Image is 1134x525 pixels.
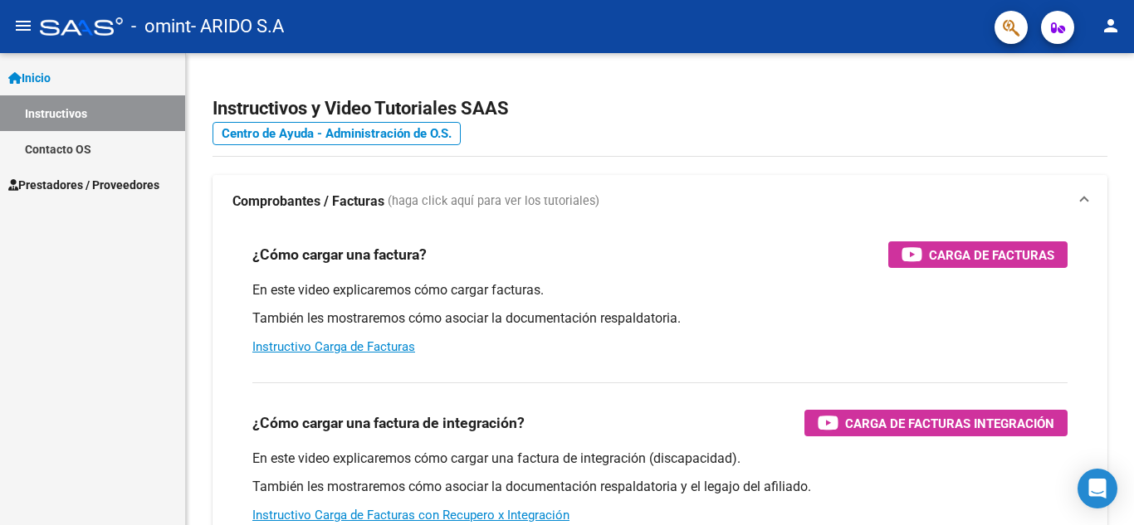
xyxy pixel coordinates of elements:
[252,478,1068,496] p: También les mostraremos cómo asociar la documentación respaldatoria y el legajo del afiliado.
[252,243,427,266] h3: ¿Cómo cargar una factura?
[388,192,599,211] span: (haga click aquí para ver los tutoriales)
[252,281,1068,299] p: En este video explicaremos cómo cargar facturas.
[252,411,525,435] h3: ¿Cómo cargar una factura de integración?
[8,69,51,87] span: Inicio
[845,413,1054,434] span: Carga de Facturas Integración
[252,339,415,354] a: Instructivo Carga de Facturas
[213,93,1107,124] h2: Instructivos y Video Tutoriales SAAS
[13,16,33,36] mat-icon: menu
[1078,469,1117,508] div: Open Intercom Messenger
[252,508,569,523] a: Instructivo Carga de Facturas con Recupero x Integración
[191,8,284,45] span: - ARIDO S.A
[213,175,1107,228] mat-expansion-panel-header: Comprobantes / Facturas (haga click aquí para ver los tutoriales)
[1101,16,1121,36] mat-icon: person
[252,309,1068,328] p: También les mostraremos cómo asociar la documentación respaldatoria.
[804,410,1068,436] button: Carga de Facturas Integración
[252,450,1068,468] p: En este video explicaremos cómo cargar una factura de integración (discapacidad).
[888,241,1068,268] button: Carga de Facturas
[929,245,1054,265] span: Carga de Facturas
[131,8,191,45] span: - omint
[232,192,384,211] strong: Comprobantes / Facturas
[8,176,159,194] span: Prestadores / Proveedores
[213,122,461,145] a: Centro de Ayuda - Administración de O.S.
